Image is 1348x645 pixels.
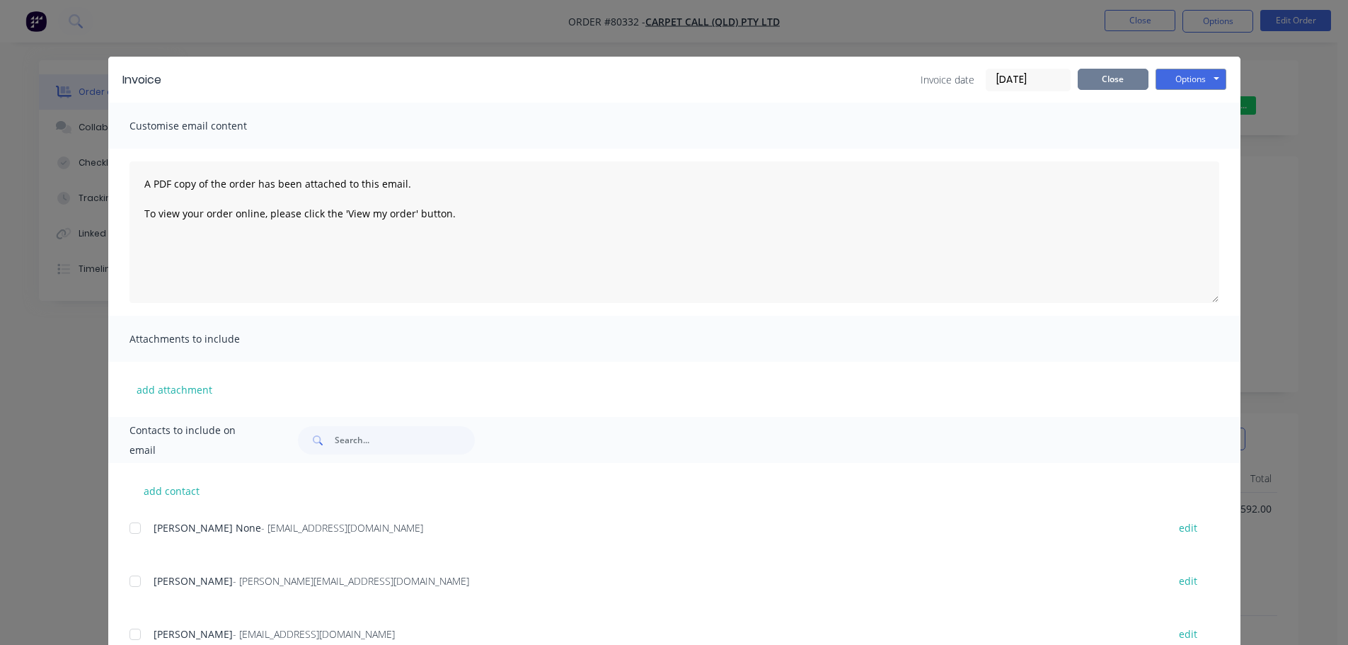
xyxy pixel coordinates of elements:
span: Customise email content [129,116,285,136]
span: - [PERSON_NAME][EMAIL_ADDRESS][DOMAIN_NAME] [233,574,469,588]
textarea: A PDF copy of the order has been attached to this email. To view your order online, please click ... [129,161,1219,303]
button: add contact [129,480,214,501]
span: Contacts to include on email [129,421,263,460]
button: add attachment [129,379,219,400]
span: Invoice date [921,72,974,87]
button: edit [1170,518,1206,537]
button: Options [1156,69,1226,90]
input: Search... [335,426,475,455]
span: [PERSON_NAME] None [154,521,261,535]
span: [PERSON_NAME] [154,627,233,641]
span: - [EMAIL_ADDRESS][DOMAIN_NAME] [233,627,395,641]
span: [PERSON_NAME] [154,574,233,588]
div: Invoice [122,72,161,89]
button: Close [1078,69,1148,90]
span: - [EMAIL_ADDRESS][DOMAIN_NAME] [261,521,423,535]
button: edit [1170,571,1206,590]
button: edit [1170,624,1206,644]
span: Attachments to include [129,329,285,349]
